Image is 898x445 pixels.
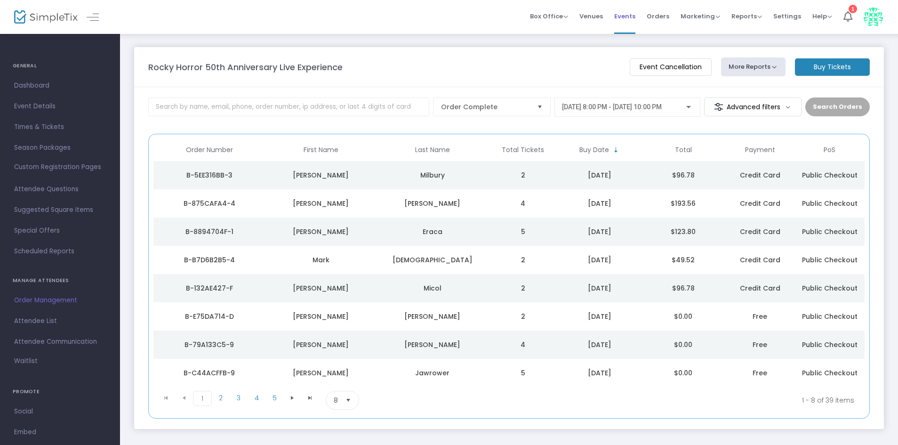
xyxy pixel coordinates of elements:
[802,170,858,180] span: Public Checkout
[641,189,725,218] td: $193.56
[14,245,106,258] span: Scheduled Reports
[745,146,775,154] span: Payment
[740,227,780,236] span: Credit Card
[802,255,858,265] span: Public Checkout
[14,121,106,133] span: Times & Tickets
[802,368,858,378] span: Public Checkout
[675,146,692,154] span: Total
[248,391,265,405] span: Page 4
[721,57,786,76] button: More Reports
[156,283,263,293] div: B-132AE427-F
[267,340,374,349] div: Angelina
[14,426,106,438] span: Embed
[773,4,801,28] span: Settings
[753,312,767,321] span: Free
[641,331,725,359] td: $0.00
[14,315,106,327] span: Attendee List
[156,312,263,321] div: B-E75DA714-D
[641,161,725,189] td: $96.78
[560,170,639,180] div: 10/15/2025
[156,170,263,180] div: B-5EE316BB-3
[488,161,558,189] td: 2
[579,146,609,154] span: Buy Date
[740,199,780,208] span: Credit Card
[283,391,301,405] span: Go to the next page
[230,391,248,405] span: Page 3
[13,382,107,401] h4: PROMOTE
[849,5,857,13] div: 1
[641,302,725,331] td: $0.00
[795,58,870,76] m-button: Buy Tickets
[148,97,429,116] input: Search by name, email, phone, order number, ip address, or last 4 digits of card
[14,336,106,348] span: Attendee Communication
[641,359,725,387] td: $0.00
[560,340,639,349] div: 10/15/2025
[560,368,639,378] div: 10/15/2025
[267,283,374,293] div: Arthur
[14,356,38,366] span: Waitlist
[753,368,767,378] span: Free
[14,162,101,172] span: Custom Registration Pages
[488,189,558,218] td: 4
[533,98,546,116] button: Select
[488,246,558,274] td: 2
[488,359,558,387] td: 5
[14,405,106,418] span: Social
[13,57,107,75] h4: GENERAL
[802,340,858,349] span: Public Checkout
[14,225,106,237] span: Special Offers
[304,146,338,154] span: First Name
[441,102,529,112] span: Order Complete
[379,199,486,208] div: Rieves
[740,170,780,180] span: Credit Card
[802,283,858,293] span: Public Checkout
[562,103,662,111] span: [DATE] 8:00 PM - [DATE] 10:00 PM
[379,368,486,378] div: Jawrower
[488,218,558,246] td: 5
[379,283,486,293] div: Micol
[579,4,603,28] span: Venues
[488,302,558,331] td: 2
[14,183,106,195] span: Attendee Questions
[802,199,858,208] span: Public Checkout
[13,271,107,290] h4: MANAGE ATTENDEES
[753,340,767,349] span: Free
[14,100,106,113] span: Event Details
[379,227,486,236] div: Eraca
[156,199,263,208] div: B-875CAFA4-4
[704,97,802,116] m-button: Advanced filters
[212,391,230,405] span: Page 2
[641,218,725,246] td: $123.80
[156,227,263,236] div: B-8894704F-1
[148,61,343,73] m-panel-title: Rocky Horror 50th Anniversary Live Experience
[612,146,620,154] span: Sortable
[267,255,374,265] div: Mark
[14,294,106,307] span: Order Management
[452,391,854,410] kendo-pager-info: 1 - 8 of 39 items
[267,199,374,208] div: Gregory
[740,255,780,265] span: Credit Card
[560,283,639,293] div: 10/15/2025
[560,227,639,236] div: 10/15/2025
[267,312,374,321] div: Maria
[488,274,558,302] td: 2
[415,146,450,154] span: Last Name
[560,199,639,208] div: 10/15/2025
[301,391,319,405] span: Go to the last page
[824,146,835,154] span: PoS
[156,368,263,378] div: B-C44ACFFB-9
[614,4,635,28] span: Events
[265,391,283,405] span: Page 5
[681,12,720,21] span: Marketing
[156,255,263,265] div: B-B7D6B2B5-4
[641,246,725,274] td: $49.52
[379,170,486,180] div: Milbury
[379,255,486,265] div: Temple
[156,340,263,349] div: B-79A133C5-9
[630,58,712,76] m-button: Event Cancellation
[334,396,338,405] span: 8
[289,394,296,402] span: Go to the next page
[14,80,106,92] span: Dashboard
[731,12,762,21] span: Reports
[342,391,355,409] button: Select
